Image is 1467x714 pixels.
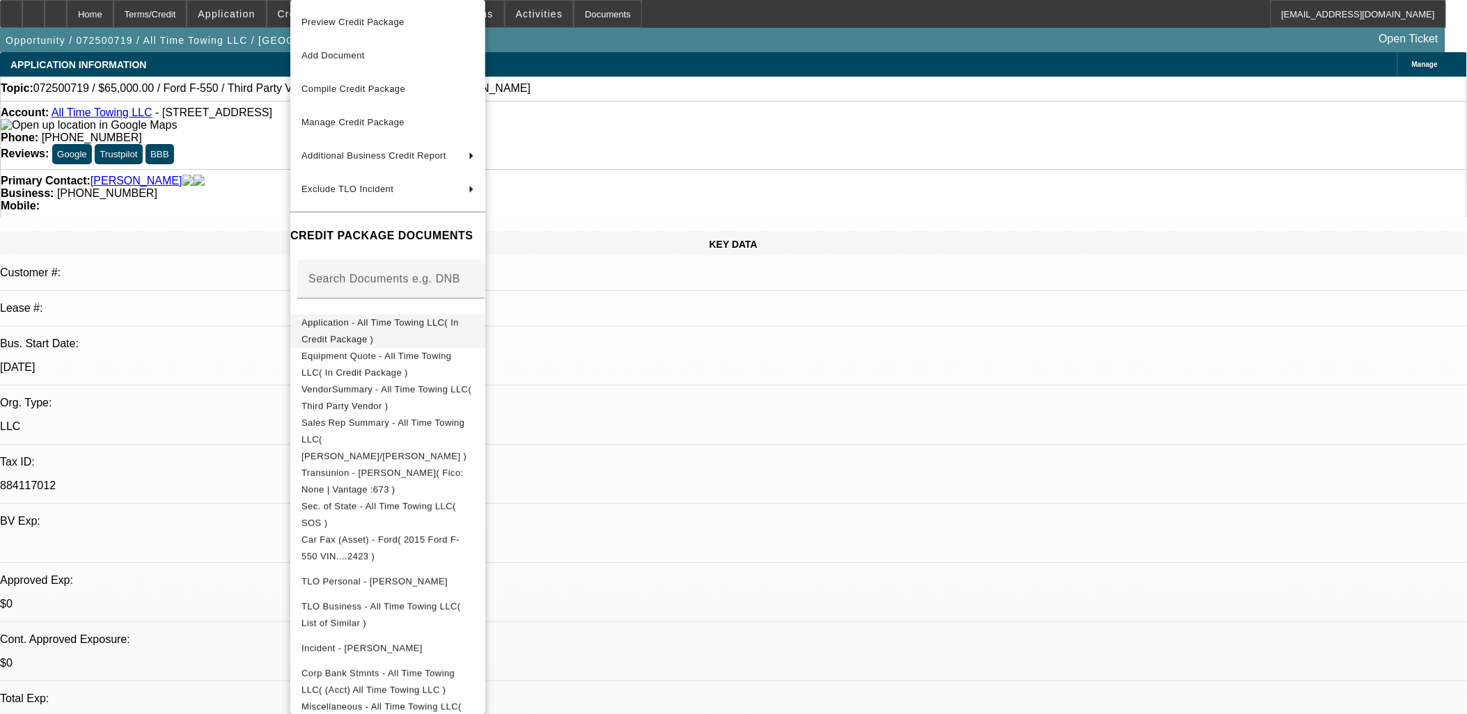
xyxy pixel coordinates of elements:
button: Transunion - Dickson, Joseph( Fico: None | Vantage :673 ) [290,465,485,498]
span: Transunion - [PERSON_NAME]( Fico: None | Vantage :673 ) [301,468,464,495]
button: Car Fax (Asset) - Ford( 2015 Ford F-550 VIN....2423 ) [290,532,485,565]
button: Application - All Time Towing LLC( In Credit Package ) [290,315,485,348]
button: Equipment Quote - All Time Towing LLC( In Credit Package ) [290,348,485,381]
button: TLO Personal - Dickson, Joseph [290,565,485,598]
span: Sales Rep Summary - All Time Towing LLC( [PERSON_NAME]/[PERSON_NAME] ) [301,418,466,461]
span: Manage Credit Package [301,117,405,127]
span: Corp Bank Stmnts - All Time Towing LLC( (Acct) All Time Towing LLC ) [301,668,455,695]
span: TLO Personal - [PERSON_NAME] [301,576,448,587]
span: TLO Business - All Time Towing LLC( List of Similar ) [301,601,461,628]
span: Car Fax (Asset) - Ford( 2015 Ford F-550 VIN....2423 ) [301,534,460,562]
span: Add Document [301,50,365,61]
span: Sec. of State - All Time Towing LLC( SOS ) [301,501,456,528]
span: Preview Credit Package [301,17,405,27]
span: Exclude TLO Incident [301,184,393,194]
button: Incident - Dickson, Joseph [290,632,485,665]
span: Application - All Time Towing LLC( In Credit Package ) [301,317,459,344]
h4: CREDIT PACKAGE DOCUMENTS [290,228,485,244]
button: TLO Business - All Time Towing LLC( List of Similar ) [290,598,485,632]
span: Equipment Quote - All Time Towing LLC( In Credit Package ) [301,351,452,378]
button: VendorSummary - All Time Towing LLC( Third Party Vendor ) [290,381,485,415]
span: Incident - [PERSON_NAME] [301,643,423,653]
button: Corp Bank Stmnts - All Time Towing LLC( (Acct) All Time Towing LLC ) [290,665,485,699]
span: Additional Business Credit Report [301,150,446,161]
button: Sec. of State - All Time Towing LLC( SOS ) [290,498,485,532]
span: Compile Credit Package [301,84,405,94]
mat-label: Search Documents e.g. DNB [308,273,460,285]
span: VendorSummary - All Time Towing LLC( Third Party Vendor ) [301,384,471,411]
button: Sales Rep Summary - All Time Towing LLC( Hendrix, Miles/O'Malley, Ryan ) [290,415,485,465]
